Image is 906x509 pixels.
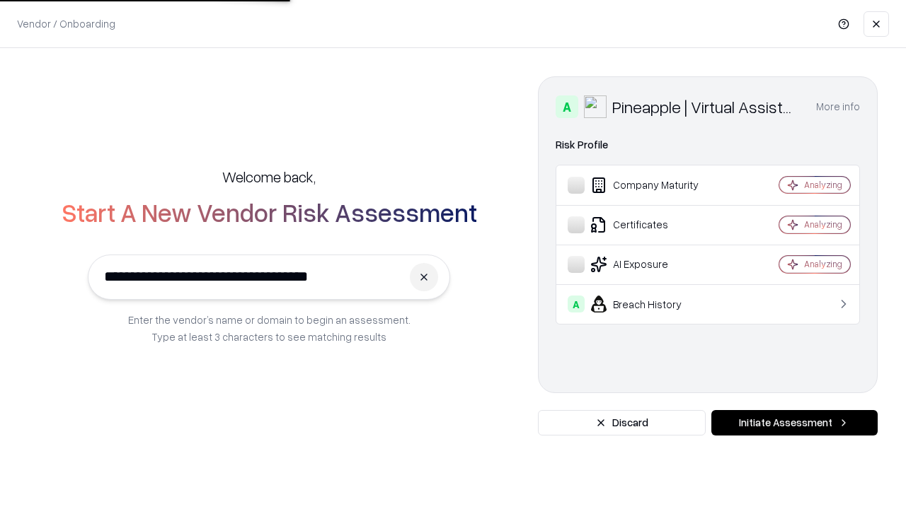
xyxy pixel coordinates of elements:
[62,198,477,226] h2: Start A New Vendor Risk Assessment
[556,136,860,153] div: Risk Profile
[568,177,737,194] div: Company Maturity
[804,179,842,191] div: Analyzing
[538,410,706,435] button: Discard
[804,258,842,270] div: Analyzing
[17,16,115,31] p: Vendor / Onboarding
[128,311,411,345] p: Enter the vendor’s name or domain to begin an assessment. Type at least 3 characters to see match...
[556,95,578,118] div: A
[584,95,607,118] img: Pineapple | Virtual Assistant Agency
[816,94,860,119] button: More info
[568,216,737,233] div: Certificates
[804,218,842,230] div: Analyzing
[222,167,316,187] h5: Welcome back,
[568,296,585,312] div: A
[568,256,737,273] div: AI Exposure
[612,95,799,118] div: Pineapple | Virtual Assistant Agency
[568,296,737,312] div: Breach History
[711,410,878,435] button: Initiate Assessment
